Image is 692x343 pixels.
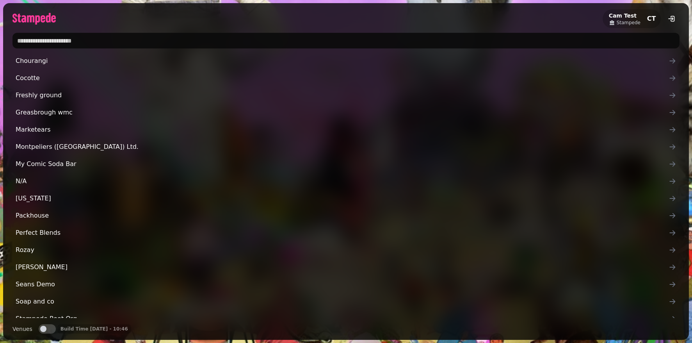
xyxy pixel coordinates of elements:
[16,159,669,169] span: My Comic Soda Bar
[16,314,669,323] span: Stampede Root Org
[609,20,640,26] a: Stampede
[12,242,680,258] a: Rozay
[12,70,680,86] a: Cocotte
[16,142,669,152] span: Montpeliers ([GEOGRAPHIC_DATA]) Ltd.
[12,122,680,138] a: Marketears
[12,225,680,241] a: Perfect Blends
[16,211,669,220] span: Packhouse
[16,194,669,203] span: [US_STATE]
[16,73,669,83] span: Cocotte
[12,311,680,327] a: Stampede Root Org
[16,56,669,66] span: Chourangi
[12,191,680,206] a: [US_STATE]
[16,125,669,134] span: Marketears
[617,20,640,26] span: Stampede
[12,277,680,292] a: Seans Demo
[16,177,669,186] span: N/A
[16,245,669,255] span: Rozay
[647,16,656,22] span: CT
[12,88,680,103] a: Freshly ground
[12,13,56,25] img: logo
[12,53,680,69] a: Chourangi
[16,297,669,306] span: Soap and co
[664,11,680,27] button: logout
[12,105,680,120] a: Greasbrough wmc
[12,259,680,275] a: [PERSON_NAME]
[60,326,128,332] p: Build Time [DATE] - 10:46
[16,280,669,289] span: Seans Demo
[16,263,669,272] span: [PERSON_NAME]
[16,228,669,238] span: Perfect Blends
[12,324,32,334] label: Venues
[12,294,680,309] a: Soap and co
[12,173,680,189] a: N/A
[12,208,680,223] a: Packhouse
[16,108,669,117] span: Greasbrough wmc
[12,156,680,172] a: My Comic Soda Bar
[16,91,669,100] span: Freshly ground
[609,12,640,20] h2: Cam Test
[12,139,680,155] a: Montpeliers ([GEOGRAPHIC_DATA]) Ltd.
